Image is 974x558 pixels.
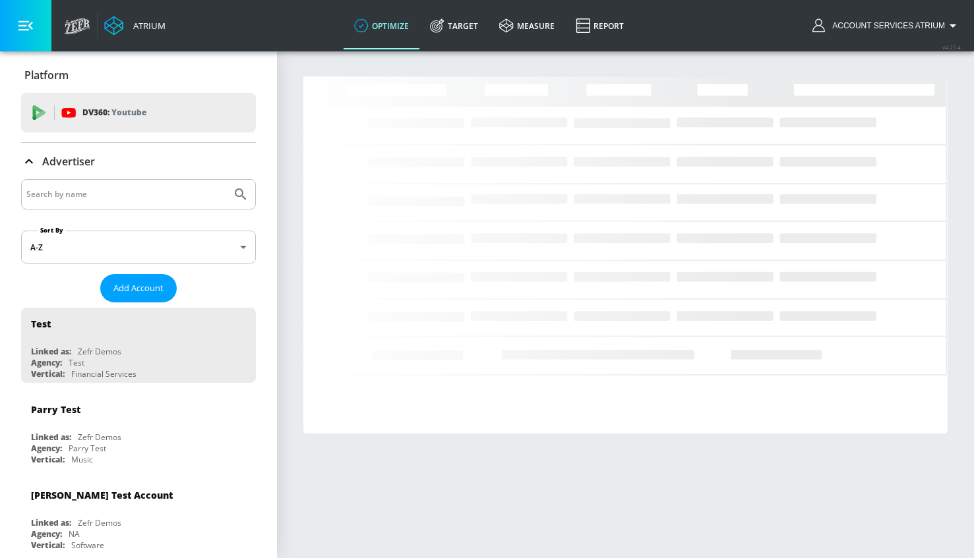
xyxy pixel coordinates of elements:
a: measure [489,2,565,49]
div: Software [71,540,104,551]
span: login as: account_services_atrium@zefr.com [827,21,945,30]
input: Search by name [26,186,226,203]
div: Parry Test [69,443,106,454]
div: Test [69,357,84,368]
div: Linked as: [31,432,71,443]
span: v 4.25.4 [942,43,961,51]
div: Financial Services [71,368,137,379]
a: Report [565,2,634,49]
a: Target [419,2,489,49]
div: Vertical: [31,540,65,551]
div: Zefr Demos [78,346,121,357]
div: Agency: [31,357,62,368]
div: Parry Test [31,403,80,416]
div: Agency: [31,443,62,454]
div: Parry TestLinked as:Zefr DemosAgency:Parry TestVertical:Music [21,393,256,468]
div: Platform [21,57,256,94]
p: DV360: [82,105,146,120]
p: Youtube [111,105,146,119]
div: A-Z [21,231,256,264]
div: [PERSON_NAME] Test Account [31,489,173,501]
div: Music [71,454,93,465]
p: Platform [24,68,69,82]
div: TestLinked as:Zefr DemosAgency:TestVertical:Financial Services [21,308,256,383]
div: [PERSON_NAME] Test AccountLinked as:Zefr DemosAgency:NAVertical:Software [21,479,256,554]
button: Account Services Atrium [812,18,961,34]
a: Atrium [104,16,166,36]
div: Linked as: [31,517,71,528]
div: Linked as: [31,346,71,357]
div: NA [69,528,80,540]
div: Zefr Demos [78,432,121,443]
div: Vertical: [31,368,65,379]
div: Zefr Demos [78,517,121,528]
div: Agency: [31,528,62,540]
a: optimize [344,2,419,49]
div: Atrium [128,20,166,32]
label: Sort By [38,226,66,235]
p: Advertiser [42,154,95,169]
div: Advertiser [21,143,256,180]
div: Test [31,318,51,330]
span: Add Account [113,281,164,296]
div: Vertical: [31,454,65,465]
button: Add Account [100,274,177,302]
div: DV360: Youtube [21,93,256,132]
